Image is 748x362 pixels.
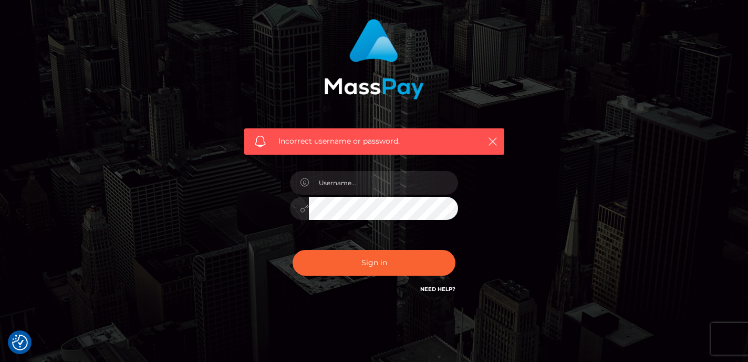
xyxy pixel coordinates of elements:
[293,250,455,276] button: Sign in
[309,171,458,195] input: Username...
[278,136,470,147] span: Incorrect username or password.
[324,19,424,99] img: MassPay Login
[12,335,28,350] img: Revisit consent button
[420,286,455,293] a: Need Help?
[12,335,28,350] button: Consent Preferences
